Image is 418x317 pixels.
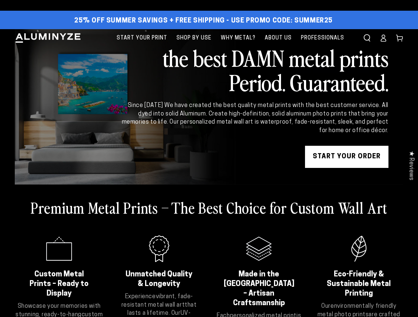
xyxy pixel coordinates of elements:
[173,29,215,47] a: Shop By Use
[301,34,344,43] span: Professionals
[224,270,294,308] h2: Made in the [GEOGRAPHIC_DATA] – Artisan Craftsmanship
[217,29,259,47] a: Why Metal?
[221,34,256,43] span: Why Metal?
[121,294,193,308] strong: vibrant, fade-resistant metal wall art
[113,29,171,47] a: Start Your Print
[324,270,394,299] h2: Eco-Friendly & Sustainable Metal Printing
[31,198,387,217] h2: Premium Metal Prints – The Best Choice for Custom Wall Art
[120,101,388,135] div: Since [DATE] We have created the best quality metal prints with the best customer service. All dy...
[120,45,388,94] h2: the best DAMN metal prints Period. Guaranteed.
[404,145,418,186] div: Click to open Judge.me floating reviews tab
[305,146,388,168] a: START YOUR Order
[15,32,81,44] img: Aluminyze
[124,270,195,289] h2: Unmatched Quality & Longevity
[117,34,167,43] span: Start Your Print
[74,17,333,25] span: 25% off Summer Savings + Free Shipping - Use Promo Code: SUMMER25
[297,29,348,47] a: Professionals
[24,270,95,299] h2: Custom Metal Prints – Ready to Display
[261,29,295,47] a: About Us
[359,30,375,46] summary: Search our site
[177,34,212,43] span: Shop By Use
[265,34,292,43] span: About Us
